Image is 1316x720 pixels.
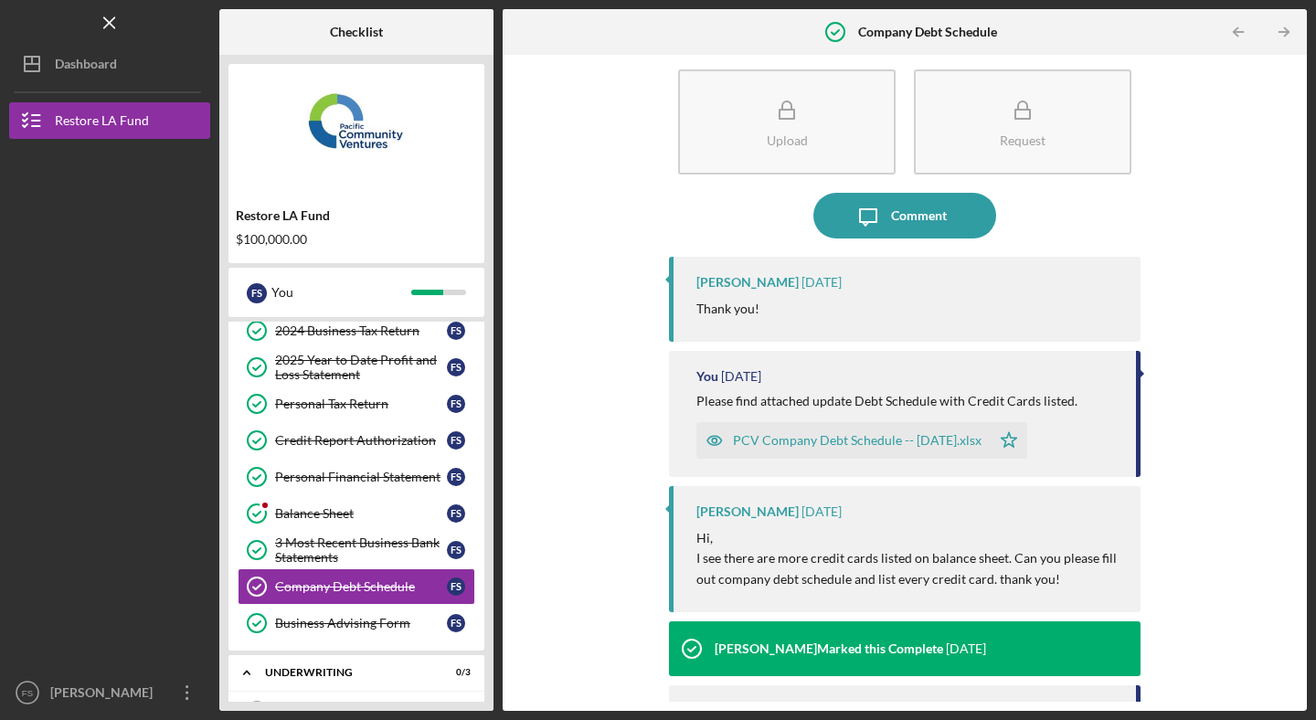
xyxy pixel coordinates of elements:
time: 2025-09-16 17:59 [801,275,842,290]
time: 2025-09-16 17:23 [721,369,761,384]
p: Hi, [696,528,1122,548]
div: Company Debt Schedule [275,579,447,594]
div: F S [447,577,465,596]
div: Balance Sheet [275,506,447,521]
a: Credit Report AuthorizationFS [238,422,475,459]
div: F S [447,358,465,376]
b: Checklist [330,25,383,39]
div: Comment [891,193,947,238]
div: Restore LA Fund [236,208,477,223]
button: Comment [813,193,996,238]
div: F S [447,614,465,632]
div: Dashboard [55,46,117,87]
a: Personal Financial StatementFS [238,459,475,495]
a: Personal Tax ReturnFS [238,386,475,422]
button: Request [914,69,1131,175]
button: Dashboard [9,46,210,82]
time: 2025-09-12 22:08 [946,641,986,656]
div: PCV Company Debt Schedule -- [DATE].xlsx [733,433,982,448]
p: Thank you! [696,299,759,319]
a: Business Advising FormFS [238,605,475,641]
img: Product logo [228,73,484,183]
div: [PERSON_NAME] [696,275,799,290]
a: 2025 Year to Date Profit and Loss StatementFS [238,349,475,386]
div: [PERSON_NAME] [46,674,164,715]
div: F S [447,322,465,340]
div: Personal Financial Statement [275,470,447,484]
div: Request [1000,133,1045,147]
text: FS [22,688,33,698]
a: 2024 Business Tax ReturnFS [238,312,475,349]
div: [PERSON_NAME] [696,504,799,519]
p: I see there are more credit cards listed on balance sheet. Can you please fill out company debt s... [696,548,1122,589]
div: Upload [767,133,808,147]
div: F S [447,395,465,413]
div: $100,000.00 [236,232,477,247]
div: F S [447,468,465,486]
div: 2025 Year to Date Profit and Loss Statement [275,353,447,382]
div: F S [447,431,465,450]
time: 2025-09-12 22:30 [801,504,842,519]
div: Please find attached update Debt Schedule with Credit Cards listed. [696,394,1077,408]
button: Restore LA Fund [9,102,210,139]
div: [PERSON_NAME] Marked this Complete [715,641,943,656]
div: You [696,369,718,384]
div: F S [447,504,465,523]
a: Company Debt ScheduleFS [238,568,475,605]
div: 2024 Business Tax Return [275,323,447,338]
a: Balance SheetFS [238,495,475,532]
b: Company Debt Schedule [858,25,997,39]
div: F S [447,541,465,559]
div: Credit Report Authorization [275,433,447,448]
div: 0 / 3 [438,667,471,678]
div: Business Advising Form [275,616,447,630]
div: Personal Tax Return [275,397,447,411]
button: PCV Company Debt Schedule -- [DATE].xlsx [696,422,1027,459]
div: Restore LA Fund [55,102,149,143]
div: Underwriting [265,667,425,678]
div: 3 Most Recent Business Bank Statements [275,535,447,565]
div: You [271,277,411,308]
a: 3 Most Recent Business Bank StatementsFS [238,532,475,568]
button: Upload [678,69,896,175]
div: F S [247,283,267,303]
button: FS[PERSON_NAME] [9,674,210,711]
